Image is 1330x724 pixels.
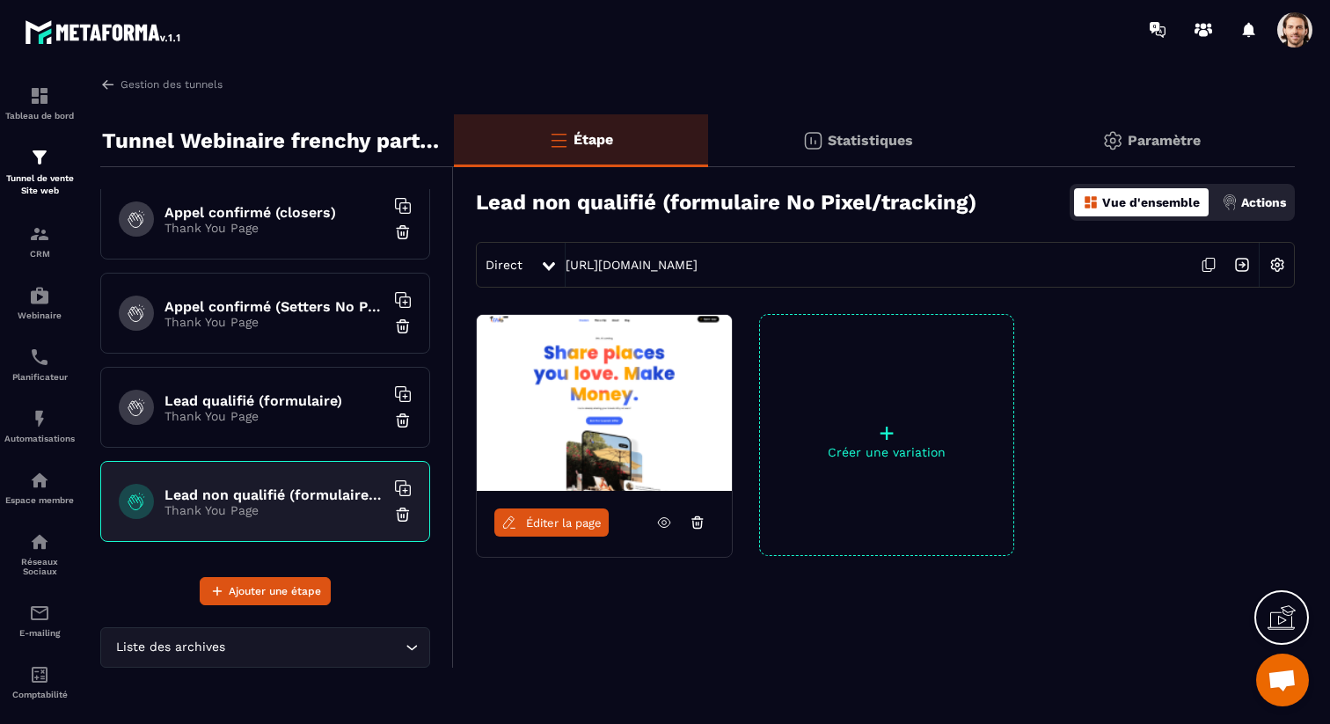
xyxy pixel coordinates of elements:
a: automationsautomationsAutomatisations [4,395,75,457]
p: Automatisations [4,434,75,443]
img: arrow-next.bcc2205e.svg [1225,248,1259,282]
a: emailemailE-mailing [4,589,75,651]
img: social-network [29,531,50,552]
a: automationsautomationsWebinaire [4,272,75,333]
img: logo [25,16,183,48]
img: image [477,315,732,491]
p: Thank You Page [164,315,384,329]
img: formation [29,85,50,106]
a: Éditer la page [494,508,609,537]
img: formation [29,147,50,168]
img: formation [29,223,50,245]
img: bars-o.4a397970.svg [548,129,569,150]
p: Statistiques [828,132,913,149]
img: automations [29,285,50,306]
p: + [760,421,1013,445]
img: setting-w.858f3a88.svg [1261,248,1294,282]
h6: Lead qualifié (formulaire) [164,392,384,409]
span: Éditer la page [526,516,602,530]
p: Thank You Page [164,221,384,235]
a: formationformationCRM [4,210,75,272]
h6: Appel confirmé (Setters No Pixel/tracking) [164,298,384,315]
a: accountantaccountantComptabilité [4,651,75,713]
p: Tableau de bord [4,111,75,121]
img: automations [29,408,50,429]
p: E-mailing [4,628,75,638]
img: accountant [29,664,50,685]
a: Ouvrir le chat [1256,654,1309,706]
img: trash [394,318,412,335]
img: actions.d6e523a2.png [1222,194,1238,210]
p: Thank You Page [164,409,384,423]
img: email [29,603,50,624]
img: stats.20deebd0.svg [802,130,823,151]
p: Créer une variation [760,445,1013,459]
img: automations [29,470,50,491]
p: Réseaux Sociaux [4,557,75,576]
img: dashboard-orange.40269519.svg [1083,194,1099,210]
span: Ajouter une étape [229,582,321,600]
img: setting-gr.5f69749f.svg [1102,130,1123,151]
p: Planificateur [4,372,75,382]
p: Actions [1241,195,1286,209]
a: formationformationTunnel de vente Site web [4,134,75,210]
input: Search for option [229,638,401,657]
img: trash [394,506,412,523]
img: scheduler [29,347,50,368]
h3: Lead non qualifié (formulaire No Pixel/tracking) [476,190,976,215]
img: trash [394,412,412,429]
p: Espace membre [4,495,75,505]
span: Liste des archives [112,638,229,657]
img: arrow [100,77,116,92]
p: Étape [574,131,613,148]
p: Vue d'ensemble [1102,195,1200,209]
button: Ajouter une étape [200,577,331,605]
h6: Lead non qualifié (formulaire No Pixel/tracking) [164,486,384,503]
h6: Appel confirmé (closers) [164,204,384,221]
a: formationformationTableau de bord [4,72,75,134]
a: social-networksocial-networkRéseaux Sociaux [4,518,75,589]
p: CRM [4,249,75,259]
a: automationsautomationsEspace membre [4,457,75,518]
p: Thank You Page [164,503,384,517]
a: [URL][DOMAIN_NAME] [566,258,698,272]
p: Paramètre [1128,132,1201,149]
span: Direct [486,258,522,272]
p: Webinaire [4,311,75,320]
p: Tunnel Webinaire frenchy partners [102,123,441,158]
a: Gestion des tunnels [100,77,223,92]
img: trash [394,223,412,241]
div: Search for option [100,627,430,668]
p: Comptabilité [4,690,75,699]
a: schedulerschedulerPlanificateur [4,333,75,395]
p: Tunnel de vente Site web [4,172,75,197]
